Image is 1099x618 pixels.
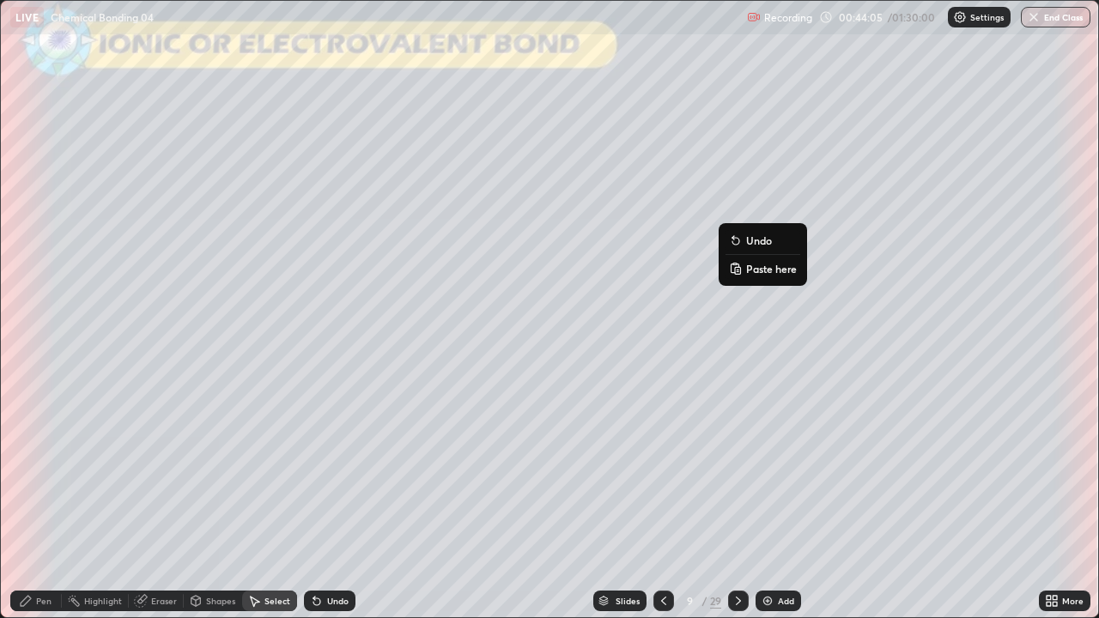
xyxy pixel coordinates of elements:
div: Slides [616,597,640,605]
p: Undo [746,233,772,247]
button: End Class [1021,7,1090,27]
div: 29 [710,593,721,609]
div: Eraser [151,597,177,605]
p: Recording [764,11,812,24]
div: Pen [36,597,52,605]
img: class-settings-icons [953,10,967,24]
div: Select [264,597,290,605]
div: Undo [327,597,349,605]
button: Paste here [726,258,800,279]
div: Shapes [206,597,235,605]
div: / [701,596,707,606]
p: Paste here [746,262,797,276]
p: LIVE [15,10,39,24]
img: end-class-cross [1027,10,1041,24]
div: 9 [681,596,698,606]
div: Add [778,597,794,605]
button: Undo [726,230,800,251]
p: Chemical Bonding 04 [51,10,154,24]
p: Settings [970,13,1004,21]
div: Highlight [84,597,122,605]
img: add-slide-button [761,594,774,608]
div: More [1062,597,1084,605]
img: recording.375f2c34.svg [747,10,761,24]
